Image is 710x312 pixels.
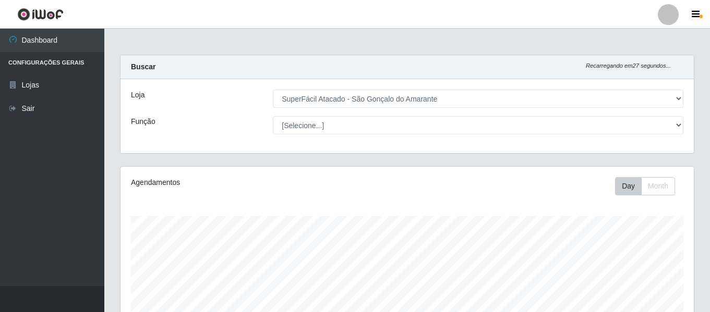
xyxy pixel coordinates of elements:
[131,90,145,101] label: Loja
[17,8,64,21] img: CoreUI Logo
[131,63,155,71] strong: Buscar
[131,116,155,127] label: Função
[615,177,675,195] div: First group
[615,177,642,195] button: Day
[615,177,683,195] div: Toolbar with button groups
[586,63,671,69] i: Recarregando em 27 segundos...
[131,177,352,188] div: Agendamentos
[641,177,675,195] button: Month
